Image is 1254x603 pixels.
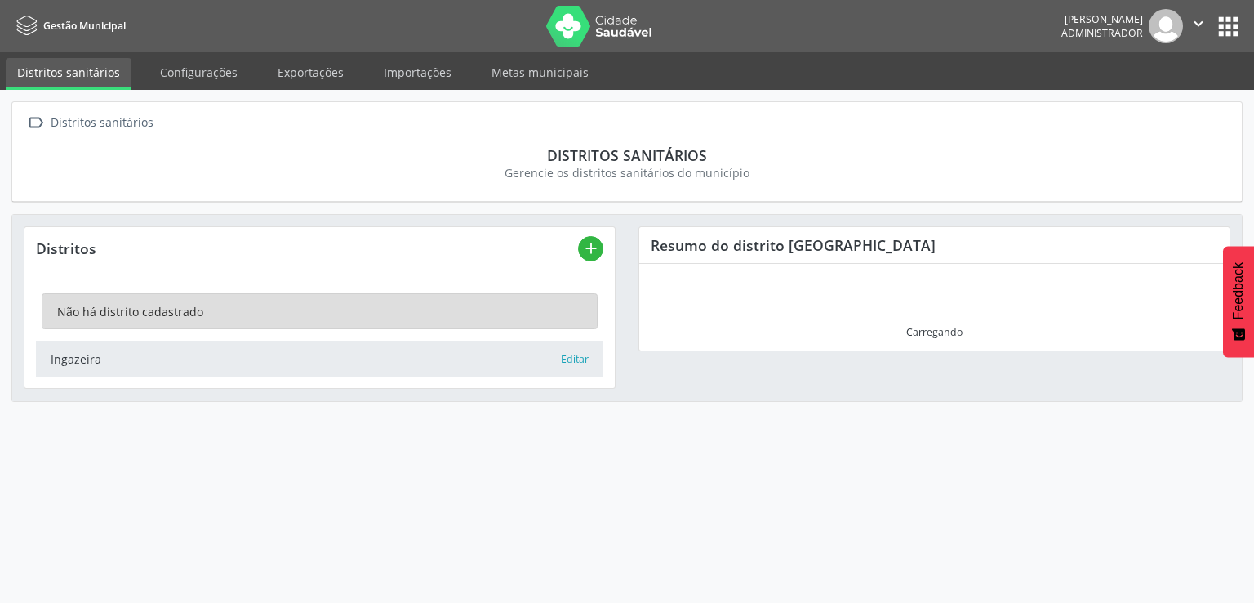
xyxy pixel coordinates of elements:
[1223,246,1254,357] button: Feedback - Mostrar pesquisa
[1214,12,1243,41] button: apps
[266,58,355,87] a: Exportações
[36,239,578,257] div: Distritos
[24,111,156,135] a:  Distritos sanitários
[43,19,126,33] span: Gestão Municipal
[11,12,126,39] a: Gestão Municipal
[6,58,131,90] a: Distritos sanitários
[35,146,1219,164] div: Distritos sanitários
[24,111,47,135] i: 
[639,227,1230,263] div: Resumo do distrito [GEOGRAPHIC_DATA]
[1190,15,1207,33] i: 
[372,58,463,87] a: Importações
[1183,9,1214,43] button: 
[582,239,600,257] i: add
[149,58,249,87] a: Configurações
[480,58,600,87] a: Metas municipais
[35,164,1219,181] div: Gerencie os distritos sanitários do município
[47,111,156,135] div: Distritos sanitários
[1231,262,1246,319] span: Feedback
[1061,26,1143,40] span: Administrador
[906,325,963,339] div: Carregando
[1061,12,1143,26] div: [PERSON_NAME]
[42,293,598,329] div: Não há distrito cadastrado
[1149,9,1183,43] img: img
[578,236,603,261] button: add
